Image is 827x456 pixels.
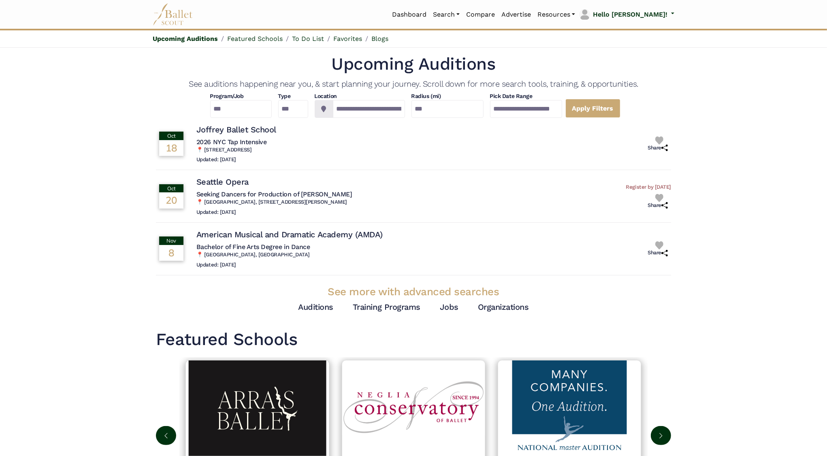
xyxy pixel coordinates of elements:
h4: See auditions happening near you, & start planning your journey. Scroll down for more search tool... [156,79,671,89]
a: Advertise [498,6,534,23]
h6: Share [648,202,668,209]
h6: Updated: [DATE] [196,156,279,163]
a: Blogs [371,35,388,43]
h4: Radius (mi) [411,92,441,100]
a: Search [430,6,463,23]
div: Nov [159,237,183,245]
h6: 📍 [GEOGRAPHIC_DATA], [STREET_ADDRESS][PERSON_NAME] [196,199,352,206]
h4: Program/Job [210,92,272,100]
a: Upcoming Auditions [153,35,218,43]
h6: Share [648,249,668,256]
h6: 📍 [GEOGRAPHIC_DATA], [GEOGRAPHIC_DATA] [196,251,386,258]
a: profile picture Hello [PERSON_NAME]! [578,8,674,21]
a: Favorites [333,35,362,43]
p: Hello [PERSON_NAME]! [593,9,667,20]
h4: Type [278,92,308,100]
a: Jobs [440,302,458,312]
a: Featured Schools [227,35,283,43]
h4: Joffrey Ballet School [196,124,276,135]
h6: 📍 [STREET_ADDRESS] [196,147,279,153]
h6: Share [648,145,668,151]
h6: Updated: [DATE] [196,209,352,216]
h5: Bachelor of Fine Arts Degree in Dance [196,243,386,251]
div: 8 [159,245,183,260]
img: profile picture [579,9,590,20]
input: Location [333,100,405,118]
a: Compare [463,6,498,23]
a: To Do List [292,35,324,43]
h3: See more with advanced searches [156,285,671,299]
a: Organizations [478,302,529,312]
h4: Pick Date Range [490,92,562,100]
h5: 2026 NYC Tap Intensive [196,138,279,147]
h4: American Musical and Dramatic Academy (AMDA) [196,229,383,240]
h4: Seattle Opera [196,177,249,187]
a: Training Programs [353,302,420,312]
a: Apply Filters [565,99,620,118]
h6: Register by [DATE] [626,184,671,191]
a: Dashboard [389,6,430,23]
h5: Seeking Dancers for Production of [PERSON_NAME] [196,190,352,199]
div: 18 [159,140,183,156]
div: Oct [159,184,183,192]
h4: Location [315,92,405,100]
div: Oct [159,132,183,140]
a: Auditions [298,302,333,312]
h1: Featured Schools [156,328,671,351]
a: Resources [534,6,578,23]
h6: Updated: [DATE] [196,262,386,268]
h1: Upcoming Auditions [156,53,671,75]
div: 20 [159,192,183,208]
